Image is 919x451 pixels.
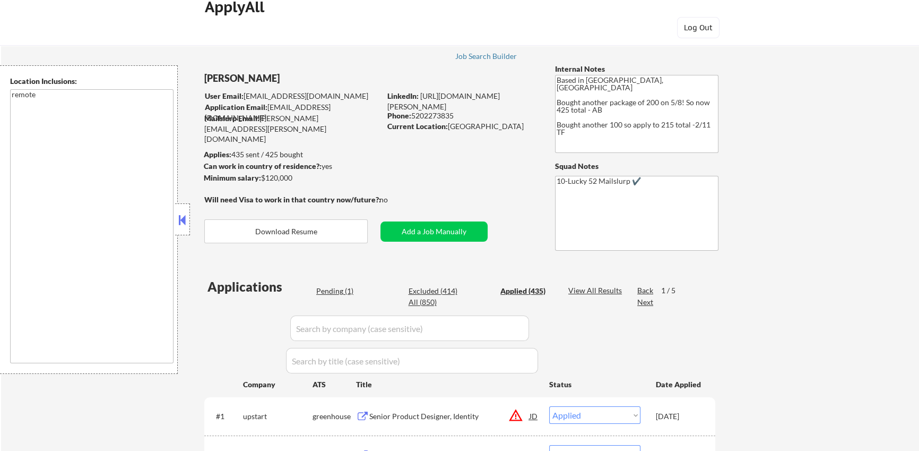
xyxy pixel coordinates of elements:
div: greenhouse [313,411,356,422]
div: [GEOGRAPHIC_DATA] [387,121,537,132]
button: Log Out [677,17,719,38]
div: Location Inclusions: [10,76,174,87]
div: [PERSON_NAME] [204,72,422,85]
div: Next [637,297,654,308]
div: Squad Notes [555,161,718,172]
div: 1 / 5 [661,285,686,296]
div: JD [528,406,539,426]
div: no [379,194,410,205]
div: $120,000 [204,173,380,183]
div: Applied (435) [500,286,553,296]
strong: User Email: [205,91,244,100]
div: Internal Notes [555,64,718,74]
strong: Current Location: [387,122,448,131]
strong: Phone: [387,111,411,120]
input: Search by title (case sensitive) [286,348,538,373]
div: 5202273835 [387,110,537,121]
strong: Will need Visa to work in that country now/future?: [204,195,381,204]
div: Back [637,285,654,296]
div: [EMAIL_ADDRESS][DOMAIN_NAME] [205,91,380,101]
a: Job Search Builder [455,52,517,63]
button: Add a Job Manually [380,222,488,242]
div: Applications [207,280,313,293]
strong: Application Email: [205,103,267,112]
div: Senior Product Designer, Identity [369,411,530,422]
div: Status [549,375,640,394]
div: [DATE] [656,411,703,422]
strong: LinkedIn: [387,91,419,100]
strong: Minimum salary: [204,173,261,182]
button: warning_amber [508,408,523,423]
div: Excluded (414) [408,286,461,296]
button: Download Resume [204,219,368,243]
div: Job Search Builder [455,53,517,60]
div: ATS [313,379,356,390]
div: Title [356,379,539,390]
div: [PERSON_NAME][EMAIL_ADDRESS][PERSON_NAME][DOMAIN_NAME] [204,113,380,144]
strong: Applies: [204,150,231,159]
div: 435 sent / 425 bought [204,149,380,160]
div: Date Applied [656,379,703,390]
input: Search by company (case sensitive) [290,316,529,341]
div: [EMAIL_ADDRESS][DOMAIN_NAME] [205,102,380,123]
strong: Mailslurp Email: [204,114,259,123]
a: [URL][DOMAIN_NAME][PERSON_NAME] [387,91,500,111]
div: Pending (1) [316,286,369,296]
div: yes [204,161,377,172]
div: #1 [216,411,235,422]
div: upstart [243,411,313,422]
div: View All Results [568,285,625,296]
div: All (850) [408,297,461,308]
div: Company [243,379,313,390]
strong: Can work in country of residence?: [204,161,322,171]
